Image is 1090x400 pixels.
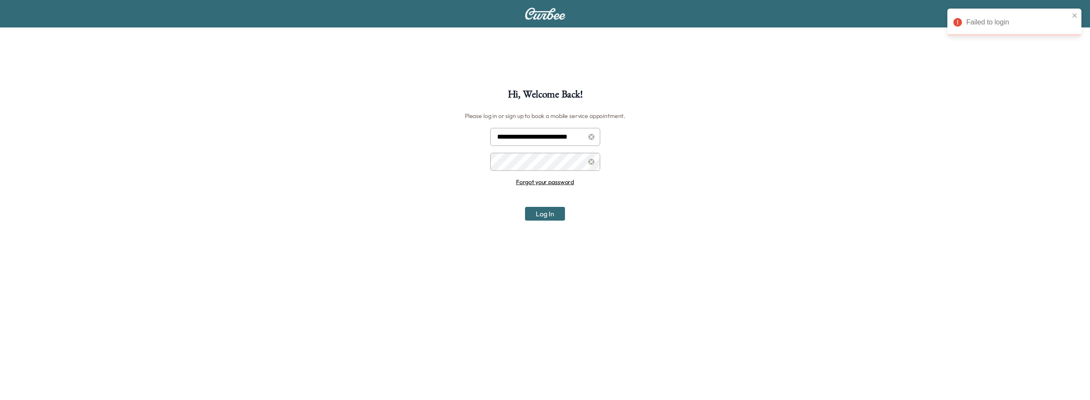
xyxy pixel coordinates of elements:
button: close [1072,12,1078,19]
div: Failed to login [966,17,1069,27]
a: Forgot your password [516,178,574,186]
h1: Hi, Welcome Back! [508,89,583,104]
h6: Please log in or sign up to book a mobile service appointment. [465,109,625,123]
button: Log In [525,207,565,221]
img: Curbee Logo [525,8,566,20]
